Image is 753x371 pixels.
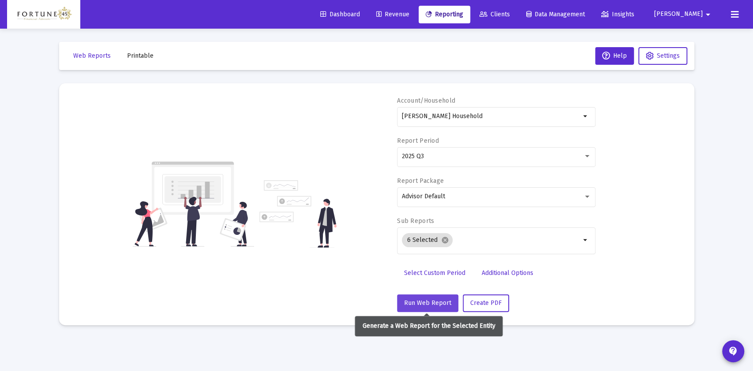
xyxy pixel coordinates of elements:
span: Dashboard [320,11,360,18]
span: Web Reports [73,52,111,59]
mat-icon: arrow_drop_down [581,111,591,122]
button: Run Web Report [397,294,458,312]
mat-icon: arrow_drop_down [703,6,713,23]
span: Select Custom Period [404,269,465,277]
mat-chip: 6 Selected [402,233,453,247]
a: Reporting [419,6,470,23]
label: Report Period [397,137,439,145]
span: [PERSON_NAME] [654,11,703,18]
span: Help [602,52,627,59]
button: Create PDF [463,294,509,312]
a: Clients [472,6,517,23]
a: Data Management [519,6,592,23]
span: Settings [657,52,680,59]
button: [PERSON_NAME] [644,5,724,23]
mat-icon: arrow_drop_down [581,235,591,245]
span: Run Web Report [404,299,451,307]
img: Dashboard [14,6,74,23]
span: Create PDF [470,299,502,307]
span: Advisor Default [402,193,445,200]
span: Additional Options [482,269,533,277]
mat-icon: cancel [441,236,449,244]
a: Revenue [369,6,416,23]
span: Reporting [426,11,463,18]
a: Dashboard [313,6,367,23]
label: Account/Household [397,97,455,104]
mat-icon: contact_support [728,346,738,356]
mat-chip-list: Selection [402,231,581,249]
input: Search or select an account or household [402,113,581,120]
span: 2025 Q3 [402,152,424,160]
button: Settings [638,47,687,65]
label: Report Package [397,177,444,185]
span: Printable [127,52,154,59]
span: Clients [480,11,510,18]
span: Insights [601,11,634,18]
button: Printable [120,47,161,65]
span: Revenue [376,11,409,18]
label: Sub Reports [397,217,434,225]
button: Web Reports [66,47,118,65]
span: Data Management [526,11,585,18]
img: reporting [133,160,254,248]
img: reporting-alt [259,180,337,248]
button: Help [595,47,634,65]
a: Insights [594,6,641,23]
